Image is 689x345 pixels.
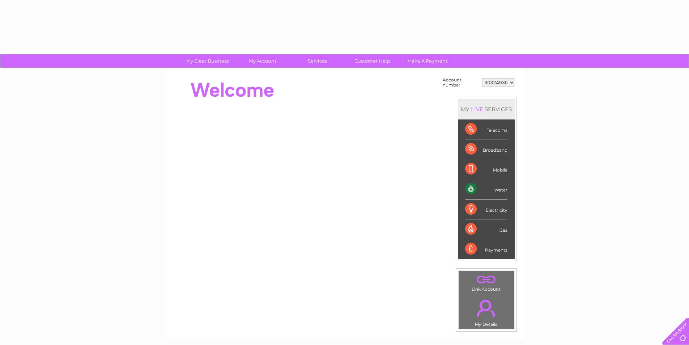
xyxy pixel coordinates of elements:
div: Payments [465,239,507,259]
div: Telecoms [465,119,507,139]
a: Make A Payment [397,54,457,68]
a: Customer Help [343,54,402,68]
a: My Clear Business [178,54,237,68]
td: My Details [458,294,514,329]
div: Gas [465,219,507,239]
div: Electricity [465,199,507,219]
a: My Account [233,54,292,68]
div: Broadband [465,139,507,159]
div: MY SERVICES [458,99,515,119]
a: . [460,273,512,286]
a: . [460,295,512,321]
div: Water [465,179,507,199]
a: Services [288,54,347,68]
td: Account number [441,76,480,89]
div: LIVE [469,106,485,113]
div: Mobile [465,159,507,179]
td: Link Account [458,271,514,294]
